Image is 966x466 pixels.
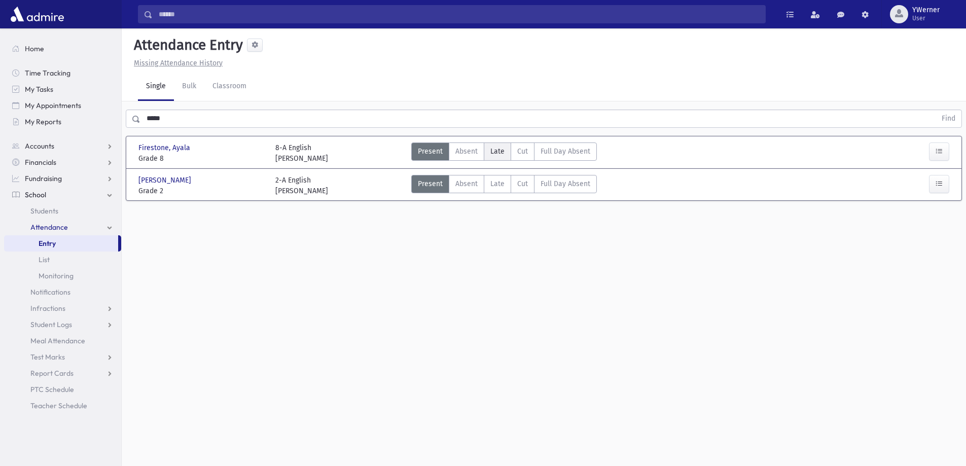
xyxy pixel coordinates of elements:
span: Infractions [30,304,65,313]
div: 8-A English [PERSON_NAME] [275,142,328,164]
div: 2-A English [PERSON_NAME] [275,175,328,196]
span: Attendance [30,223,68,232]
span: Home [25,44,44,53]
a: Entry [4,235,118,252]
a: Bulk [174,73,204,101]
span: Meal Attendance [30,336,85,345]
a: Monitoring [4,268,121,284]
a: School [4,187,121,203]
a: Report Cards [4,365,121,381]
span: My Appointments [25,101,81,110]
span: Notifications [30,288,70,297]
a: Financials [4,154,121,170]
div: AttTypes [411,175,597,196]
a: My Tasks [4,81,121,97]
span: Late [490,146,505,157]
u: Missing Attendance History [134,59,223,67]
a: Classroom [204,73,255,101]
span: Cut [517,146,528,157]
span: Students [30,206,58,216]
span: Accounts [25,141,54,151]
img: AdmirePro [8,4,66,24]
a: Fundraising [4,170,121,187]
span: Report Cards [30,369,74,378]
a: My Appointments [4,97,121,114]
span: Absent [455,178,478,189]
span: Present [418,146,443,157]
a: Home [4,41,121,57]
span: PTC Schedule [30,385,74,394]
a: My Reports [4,114,121,130]
span: My Tasks [25,85,53,94]
span: Cut [517,178,528,189]
span: Fundraising [25,174,62,183]
a: Missing Attendance History [130,59,223,67]
span: Grade 8 [138,153,265,164]
span: YWerner [912,6,940,14]
a: Infractions [4,300,121,316]
span: Grade 2 [138,186,265,196]
span: Test Marks [30,352,65,362]
span: Full Day Absent [541,178,590,189]
span: Monitoring [39,271,74,280]
span: My Reports [25,117,61,126]
a: Time Tracking [4,65,121,81]
span: Present [418,178,443,189]
a: Students [4,203,121,219]
a: Teacher Schedule [4,398,121,414]
span: Teacher Schedule [30,401,87,410]
span: Student Logs [30,320,72,329]
input: Search [153,5,765,23]
span: Financials [25,158,56,167]
span: School [25,190,46,199]
span: User [912,14,940,22]
a: Single [138,73,174,101]
span: Entry [39,239,56,248]
a: Accounts [4,138,121,154]
a: Notifications [4,284,121,300]
span: Firestone, Ayala [138,142,192,153]
div: AttTypes [411,142,597,164]
h5: Attendance Entry [130,37,243,54]
a: List [4,252,121,268]
span: Late [490,178,505,189]
a: Attendance [4,219,121,235]
span: Time Tracking [25,68,70,78]
span: Full Day Absent [541,146,590,157]
a: Test Marks [4,349,121,365]
span: [PERSON_NAME] [138,175,193,186]
a: PTC Schedule [4,381,121,398]
span: List [39,255,50,264]
a: Student Logs [4,316,121,333]
span: Absent [455,146,478,157]
button: Find [936,110,961,127]
a: Meal Attendance [4,333,121,349]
